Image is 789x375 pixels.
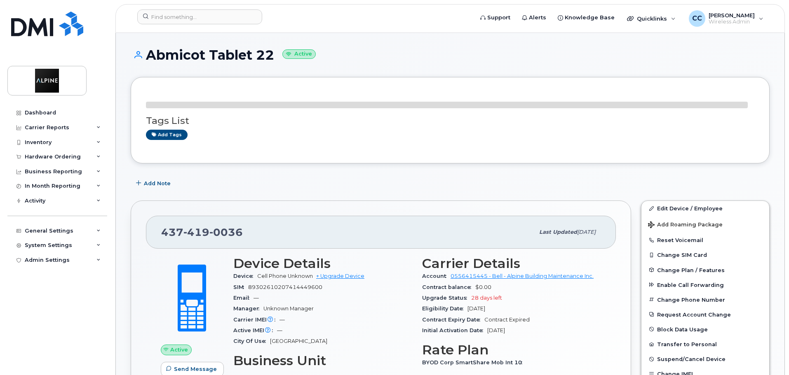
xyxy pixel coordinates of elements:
span: Add Note [144,179,171,187]
a: Edit Device / Employee [641,201,769,216]
span: Carrier IMEI [233,317,279,323]
span: [DATE] [487,327,505,333]
span: Contract Expired [484,317,530,323]
span: [GEOGRAPHIC_DATA] [270,338,327,344]
span: — [277,327,282,333]
span: SIM [233,284,248,290]
span: Cell Phone Unknown [257,273,313,279]
h1: Abmicot Tablet 22 [131,48,770,62]
span: 89302610207414449600 [248,284,322,290]
button: Change Plan / Features [641,263,769,277]
button: Change Phone Number [641,292,769,307]
small: Active [282,49,316,59]
span: [DATE] [577,229,596,235]
h3: Tags List [146,116,754,126]
a: + Upgrade Device [316,273,364,279]
button: Change SIM Card [641,247,769,262]
span: Last updated [539,229,577,235]
span: — [279,317,285,323]
span: 419 [183,226,209,238]
span: — [254,295,259,301]
span: City Of Use [233,338,270,344]
h3: Rate Plan [422,342,601,357]
span: Active IMEI [233,327,277,333]
span: Send Message [174,365,217,373]
span: [DATE] [467,305,485,312]
span: Email [233,295,254,301]
span: Suspend/Cancel Device [657,356,726,362]
span: Active [170,346,188,354]
span: Enable Call Forwarding [657,282,724,288]
span: BYOD Corp SmartShare Mob Int 10 [422,359,526,366]
span: 28 days left [471,295,502,301]
button: Add Note [131,176,178,191]
span: Contract balance [422,284,475,290]
span: Contract Expiry Date [422,317,484,323]
a: Add tags [146,130,188,140]
button: Block Data Usage [641,322,769,337]
h3: Business Unit [233,353,412,368]
span: $0.00 [475,284,491,290]
button: Reset Voicemail [641,233,769,247]
span: Account [422,273,451,279]
span: Device [233,273,257,279]
h3: Carrier Details [422,256,601,271]
button: Suspend/Cancel Device [641,352,769,366]
span: Initial Activation Date [422,327,487,333]
button: Request Account Change [641,307,769,322]
span: Upgrade Status [422,295,471,301]
button: Enable Call Forwarding [641,277,769,292]
button: Transfer to Personal [641,337,769,352]
span: Change Plan / Features [657,267,725,273]
span: Add Roaming Package [648,221,723,229]
span: Unknown Manager [263,305,314,312]
h3: Device Details [233,256,412,271]
span: 0036 [209,226,243,238]
a: 0556415445 - Bell - Alpine Building Maintenance Inc. [451,273,594,279]
span: Eligibility Date [422,305,467,312]
button: Add Roaming Package [641,216,769,233]
span: 437 [161,226,243,238]
span: Manager [233,305,263,312]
